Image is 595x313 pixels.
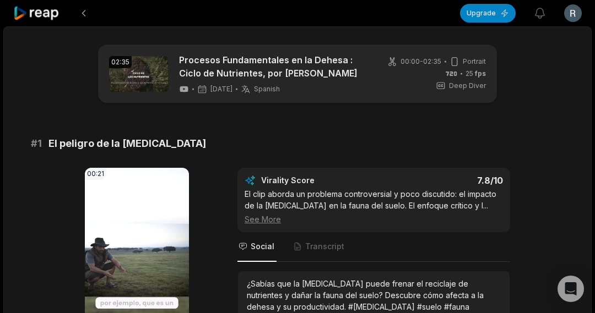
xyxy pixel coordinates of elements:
span: fps [475,69,486,78]
span: 25 [466,69,486,79]
span: # 1 [31,136,42,151]
span: Transcript [305,241,344,252]
div: El clip aborda un problema controversial y poco discutido: el impacto de la [MEDICAL_DATA] en la ... [245,188,503,225]
span: El peligro de la [MEDICAL_DATA] [48,136,206,151]
span: Deep Diver [449,81,486,91]
span: Spanish [254,85,280,94]
button: Upgrade [460,4,516,23]
span: 00:00 - 02:35 [401,57,441,67]
nav: Tabs [237,232,510,262]
div: See More [245,213,503,225]
span: Portrait [463,57,486,67]
span: [DATE] [210,85,232,94]
div: 7.8 /10 [385,175,504,186]
div: Virality Score [261,175,380,186]
div: Open Intercom Messenger [558,276,584,302]
a: Procesos Fundamentales en la Dehesa : Ciclo de Nutrientes, por [PERSON_NAME] [179,53,369,80]
span: Social [251,241,274,252]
